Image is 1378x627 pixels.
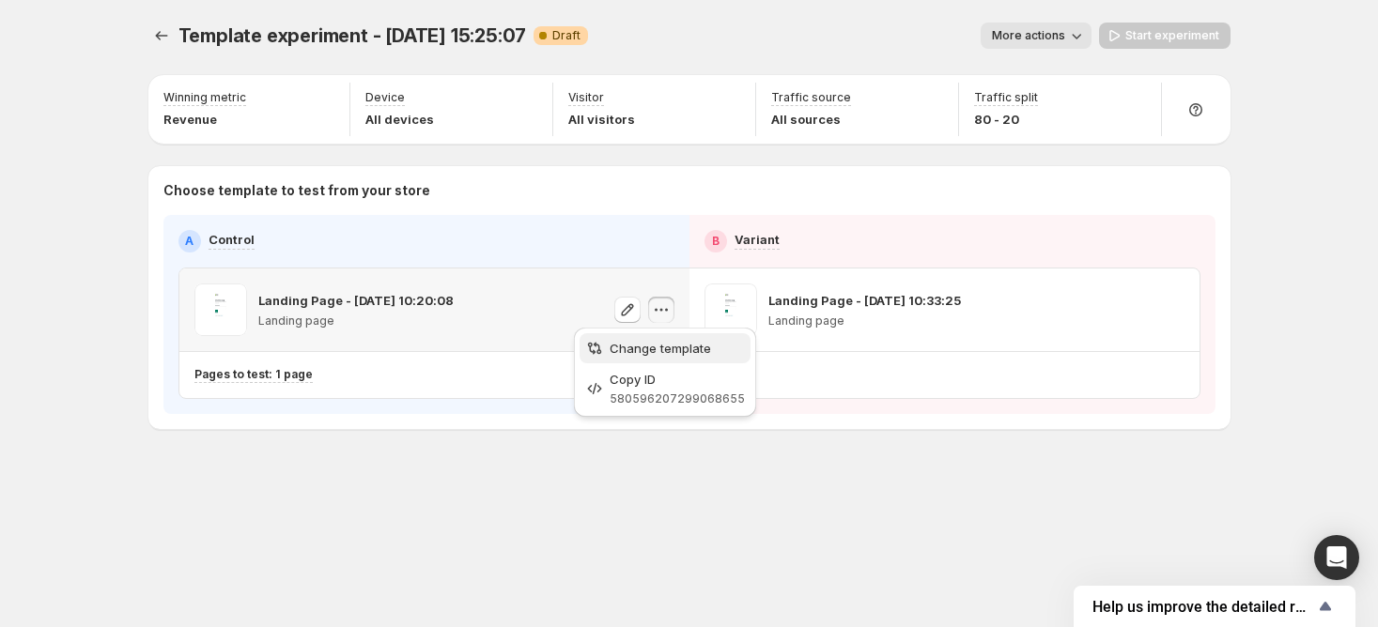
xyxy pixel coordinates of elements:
[1314,535,1359,580] div: Open Intercom Messenger
[568,110,635,129] p: All visitors
[974,90,1038,105] p: Traffic split
[194,367,313,382] p: Pages to test: 1 page
[771,110,851,129] p: All sources
[580,365,751,411] button: Copy ID580596207299068655
[974,110,1038,129] p: 80 - 20
[1092,595,1337,618] button: Show survey - Help us improve the detailed report for A/B campaigns
[610,391,745,405] span: 580596207299068655
[992,28,1065,43] span: More actions
[771,90,851,105] p: Traffic source
[610,341,711,356] span: Change template
[365,90,405,105] p: Device
[1092,598,1314,616] span: Help us improve the detailed report for A/B campaigns
[178,24,527,47] span: Template experiment - [DATE] 15:25:07
[610,370,745,389] div: Copy ID
[163,90,246,105] p: Winning metric
[148,23,175,49] button: Experiments
[163,110,246,129] p: Revenue
[768,291,961,310] p: Landing Page - [DATE] 10:33:25
[185,234,194,249] h2: A
[365,110,434,129] p: All devices
[568,90,604,105] p: Visitor
[194,283,247,336] img: Landing Page - Jul 11, 10:20:08
[209,230,255,249] p: Control
[552,28,581,43] span: Draft
[981,23,1092,49] button: More actions
[704,283,757,336] img: Landing Page - Jul 9, 10:33:25
[258,313,454,329] p: Landing page
[163,181,1215,200] p: Choose template to test from your store
[258,291,454,310] p: Landing Page - [DATE] 10:20:08
[712,234,720,249] h2: B
[735,230,780,249] p: Variant
[580,333,751,363] button: Change template
[768,313,961,329] p: Landing page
